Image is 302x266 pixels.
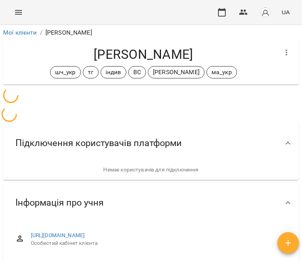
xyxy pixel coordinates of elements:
a: [URL][DOMAIN_NAME] [31,232,85,238]
div: ВС [128,66,146,78]
li: / [40,28,42,37]
p: ВС [133,68,141,77]
span: Підключення користувачів платформи [15,137,182,149]
p: [PERSON_NAME] [45,28,92,37]
span: Інформація про учня [15,197,104,209]
a: Мої клієнти [3,29,37,36]
button: UA [279,5,293,19]
p: шч_укр [55,68,76,77]
div: індив [101,66,126,78]
img: avatar_s.png [260,7,271,18]
p: тг [88,68,94,77]
div: [PERSON_NAME] [148,66,205,78]
div: Підключення користувачів платформи [3,123,299,163]
div: шч_укр [50,66,81,78]
div: ма_укр [206,66,237,78]
div: тг [83,66,99,78]
span: Особистий кабінет клієнта [31,239,287,247]
div: Інформація про учня [3,183,299,223]
p: ма_укр [211,68,232,77]
p: Немає користувачів для підключення [9,166,293,174]
span: UA [282,8,290,16]
button: Menu [9,3,28,22]
nav: breadcrumb [3,28,299,37]
h4: [PERSON_NAME] [9,47,277,62]
p: індив [106,68,121,77]
p: [PERSON_NAME] [153,68,200,77]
